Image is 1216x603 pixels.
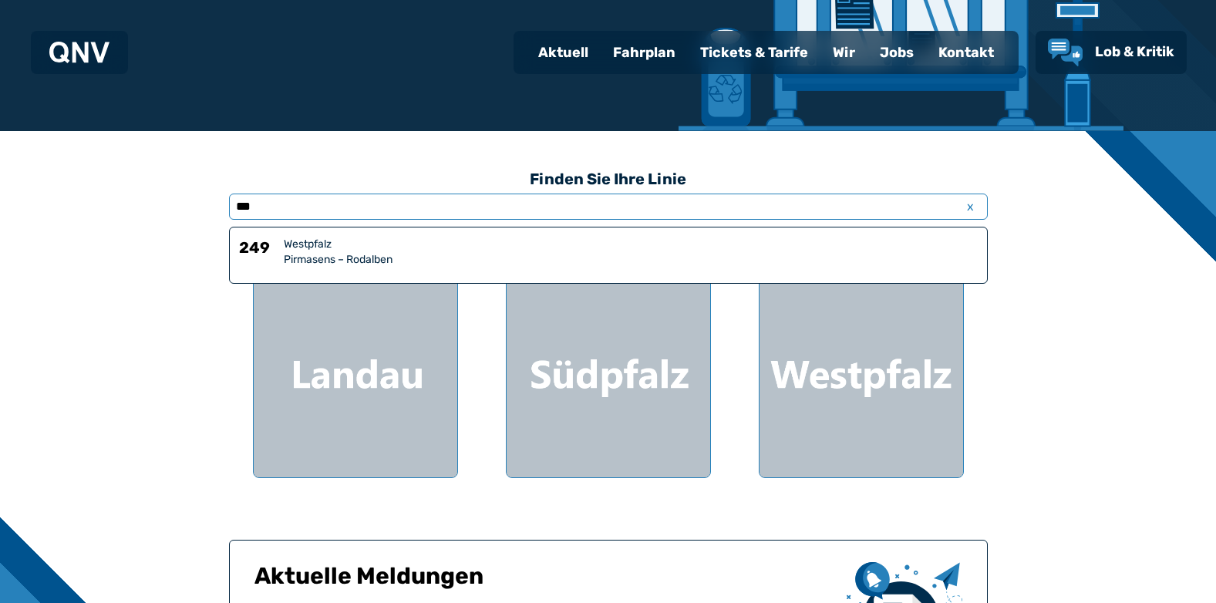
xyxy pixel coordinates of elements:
[49,42,109,63] img: QNV Logo
[601,32,688,72] a: Fahrplan
[867,32,926,72] a: Jobs
[526,32,601,72] a: Aktuell
[820,32,867,72] a: Wir
[254,562,834,601] h1: Aktuelle Meldungen
[284,237,978,252] div: Westpfalz
[759,236,964,478] a: Westpfalz Region Westpfalz
[926,32,1006,72] a: Kontakt
[1095,43,1174,60] span: Lob & Kritik
[1048,39,1174,66] a: Lob & Kritik
[960,197,982,216] span: x
[239,237,278,268] h6: 249
[229,162,988,196] h3: Finden Sie Ihre Linie
[506,236,711,478] a: [GEOGRAPHIC_DATA] Region Südpfalz
[284,252,978,268] div: Pirmasens – Rodalben
[49,37,109,68] a: QNV Logo
[688,32,820,72] a: Tickets & Tarife
[253,236,458,478] a: Landau Region Landau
